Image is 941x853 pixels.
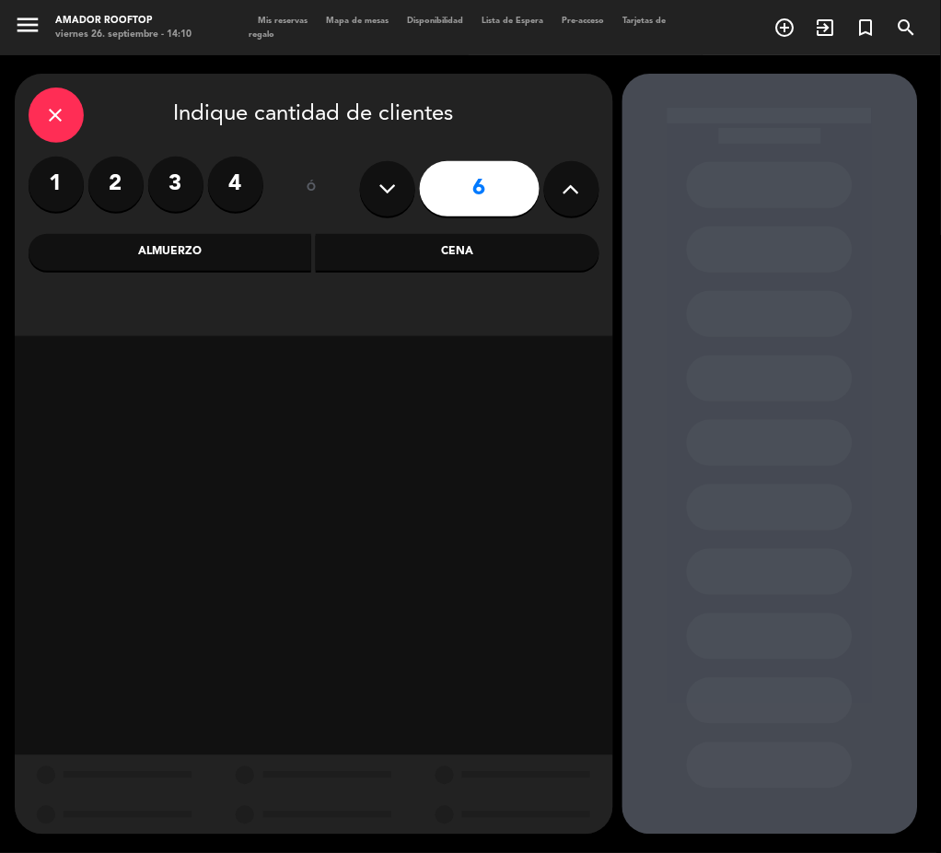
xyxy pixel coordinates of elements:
[29,157,84,212] label: 1
[29,234,312,271] div: Almuerzo
[29,88,599,143] div: Indique cantidad de clientes
[553,17,614,25] span: Pre-acceso
[399,17,473,25] span: Disponibilidad
[855,17,877,39] i: turned_in_not
[14,11,41,39] i: menu
[14,11,41,43] button: menu
[55,28,192,41] div: viernes 26. septiembre - 14:10
[88,157,144,212] label: 2
[473,17,553,25] span: Lista de Espera
[148,157,203,212] label: 3
[282,157,342,221] div: ó
[250,17,318,25] span: Mis reservas
[896,17,918,39] i: search
[208,157,263,212] label: 4
[250,17,667,39] span: Tarjetas de regalo
[318,17,399,25] span: Mapa de mesas
[774,17,796,39] i: add_circle_outline
[45,104,67,126] i: close
[55,14,192,28] div: Amador Rooftop
[316,234,599,271] div: Cena
[815,17,837,39] i: exit_to_app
